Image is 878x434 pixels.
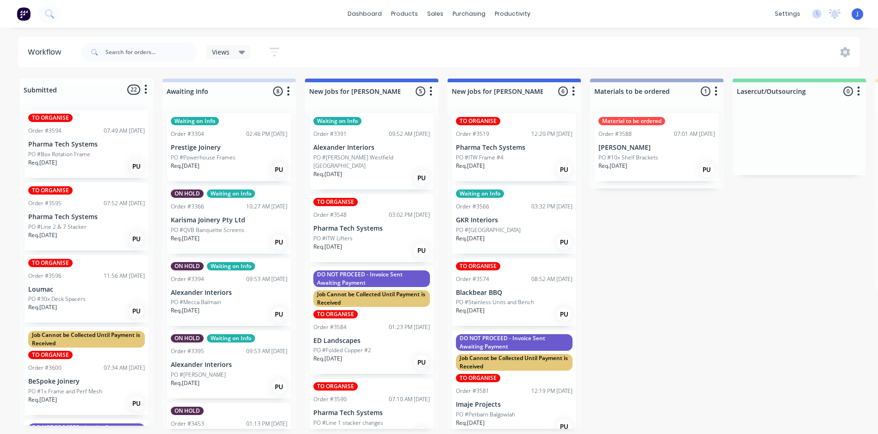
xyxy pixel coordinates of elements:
[313,310,358,318] div: TO ORGANISE
[313,290,430,307] div: Job Cannot be Collected Until Payment is Received
[28,186,73,195] div: TO ORGANISE
[456,234,485,243] p: Req. [DATE]
[389,323,430,331] div: 01:23 PM [DATE]
[28,213,145,221] p: Pharma Tech Systems
[171,289,287,297] p: Alexander Interiors
[313,395,347,403] div: Order #3590
[456,410,515,419] p: PO #Petbarn Balgowlah
[598,162,627,170] p: Req. [DATE]
[171,407,204,415] div: ON HOLD
[456,117,500,125] div: TO ORGANISE
[246,130,287,138] div: 02:46 PM [DATE]
[313,337,430,345] p: ED Landscapes
[171,216,287,224] p: Karisma Joinery Pty Ltd
[171,347,204,355] div: Order #3395
[531,275,573,283] div: 08:52 AM [DATE]
[456,226,521,234] p: PO #[GEOGRAPHIC_DATA]
[246,347,287,355] div: 09:53 AM [DATE]
[313,382,358,391] div: TO ORGANISE
[389,130,430,138] div: 09:52 AM [DATE]
[343,7,386,21] a: dashboard
[456,374,500,382] div: TO ORGANISE
[557,419,572,434] div: PU
[456,202,489,211] div: Order #3566
[389,395,430,403] div: 07:10 AM [DATE]
[171,130,204,138] div: Order #3304
[448,7,490,21] div: purchasing
[531,387,573,395] div: 12:19 PM [DATE]
[531,130,573,138] div: 12:20 PM [DATE]
[25,255,149,323] div: TO ORGANISEOrder #359611:56 AM [DATE]LoumacPO #30x Deck SpacersReq.[DATE]PU
[171,117,219,125] div: Waiting on Info
[456,289,573,297] p: Blackbear BBQ
[129,396,144,411] div: PU
[246,420,287,428] div: 01:13 PM [DATE]
[28,259,73,267] div: TO ORGANISE
[313,234,353,243] p: PO #ITW Lifters
[28,387,102,396] p: PO #1x Frame and Perf Mesh
[272,379,286,394] div: PU
[171,202,204,211] div: Order #3366
[313,211,347,219] div: Order #3548
[28,127,62,135] div: Order #3594
[456,334,573,351] div: DO NOT PROCEED - Invoice Sent Awaiting Payment
[167,330,291,398] div: ON HOLDWaiting on InfoOrder #339509:53 AM [DATE]Alexander InteriorsPO #[PERSON_NAME]Req.[DATE]PU
[207,189,255,198] div: Waiting on Info
[456,144,573,152] p: Pharma Tech Systems
[313,170,342,178] p: Req. [DATE]
[207,334,255,342] div: Waiting on Info
[414,243,429,258] div: PU
[456,354,573,371] div: Job Cannot be Collected Until Payment is Received
[557,235,572,250] div: PU
[313,198,358,206] div: TO ORGANISE
[531,202,573,211] div: 03:32 PM [DATE]
[456,153,504,162] p: PO #ITW Frame #4
[452,258,576,326] div: TO ORGANISEOrder #357408:52 AM [DATE]Blackbear BBQPO #Stainless Units and BenchReq.[DATE]PU
[595,113,719,181] div: Material to be orderedOrder #358807:01 AM [DATE][PERSON_NAME]PO #10x Shelf BracketsReq.[DATE]PU
[456,262,500,270] div: TO ORGANISE
[272,235,286,250] div: PU
[28,303,57,312] p: Req. [DATE]
[28,378,145,385] p: BeSpoke Joinery
[129,304,144,318] div: PU
[674,130,715,138] div: 07:01 AM [DATE]
[456,387,489,395] div: Order #3581
[171,153,236,162] p: PO #Powerhouse Frames
[17,7,31,21] img: Factory
[28,364,62,372] div: Order #3600
[167,186,291,254] div: ON HOLDWaiting on InfoOrder #336610:27 AM [DATE]Karisma Joinery Pty LtdPO #QVB Banquette ScreensR...
[171,162,199,170] p: Req. [DATE]
[171,234,199,243] p: Req. [DATE]
[25,327,149,415] div: Job Cannot be Collected Until Payment is ReceivedTO ORGANISEOrder #360007:34 AM [DATE]BeSpoke Joi...
[171,275,204,283] div: Order #3394
[313,144,430,152] p: Alexander Interiors
[456,189,504,198] div: Waiting on Info
[104,199,145,208] div: 07:52 AM [DATE]
[171,379,199,387] p: Req. [DATE]
[171,371,226,379] p: PO #[PERSON_NAME]
[456,401,573,409] p: Imaje Projects
[598,117,665,125] div: Material to be ordered
[313,409,430,417] p: Pharma Tech Systems
[246,275,287,283] div: 09:53 AM [DATE]
[452,186,576,254] div: Waiting on InfoOrder #356603:32 PM [DATE]GKR InteriorsPO #[GEOGRAPHIC_DATA]Req.[DATE]PU
[207,262,255,270] div: Waiting on Info
[456,306,485,315] p: Req. [DATE]
[171,189,204,198] div: ON HOLD
[423,7,448,21] div: sales
[28,396,57,404] p: Req. [DATE]
[246,202,287,211] div: 10:27 AM [DATE]
[313,153,430,170] p: PO #[PERSON_NAME] Westfield [GEOGRAPHIC_DATA]
[28,295,86,303] p: PO #30x Deck Spacers
[28,272,62,280] div: Order #3596
[313,323,347,331] div: Order #3584
[28,223,87,231] p: PO #Line 2 & 7 Stacker
[770,7,805,21] div: settings
[129,159,144,174] div: PU
[456,130,489,138] div: Order #3519
[171,306,199,315] p: Req. [DATE]
[310,267,434,374] div: DO NOT PROCEED - Invoice Sent Awaiting PaymentJob Cannot be Collected Until Payment is ReceivedTO...
[557,162,572,177] div: PU
[28,150,90,159] p: PO #Box Rotation Frame
[28,141,145,148] p: Pharma Tech Systems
